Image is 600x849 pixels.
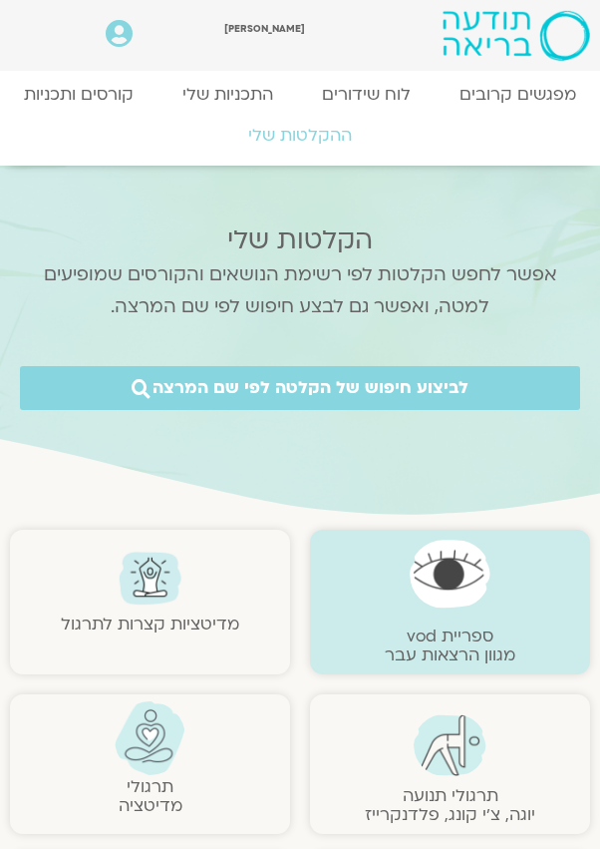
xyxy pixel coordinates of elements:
[20,225,580,255] h2: הקלטות שלי
[224,22,305,35] span: [PERSON_NAME]
[20,366,580,410] a: לביצוע חיפוש של הקלטה לפי שם המרצה
[152,378,468,398] span: לביצוע חיפוש של הקלטה לפי שם המרצה
[20,259,580,322] p: אפשר לחפש הקלטות לפי רשימת הנושאים והקורסים שמופיעים למטה, ואפשר גם לבצע חיפוש לפי שם המרצה.
[158,74,298,115] a: התכניות שלי
[61,613,239,636] a: מדיטציות קצרות לתרגול
[298,74,436,115] a: לוח שידורים
[365,784,535,826] a: תרגולי תנועהיוגה, צ׳י קונג, פלדנקרייז
[385,625,515,666] a: ספריית vodמגוון הרצאות עבר
[435,74,600,115] a: מפגשים קרובים
[119,775,182,817] a: תרגולימדיטציה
